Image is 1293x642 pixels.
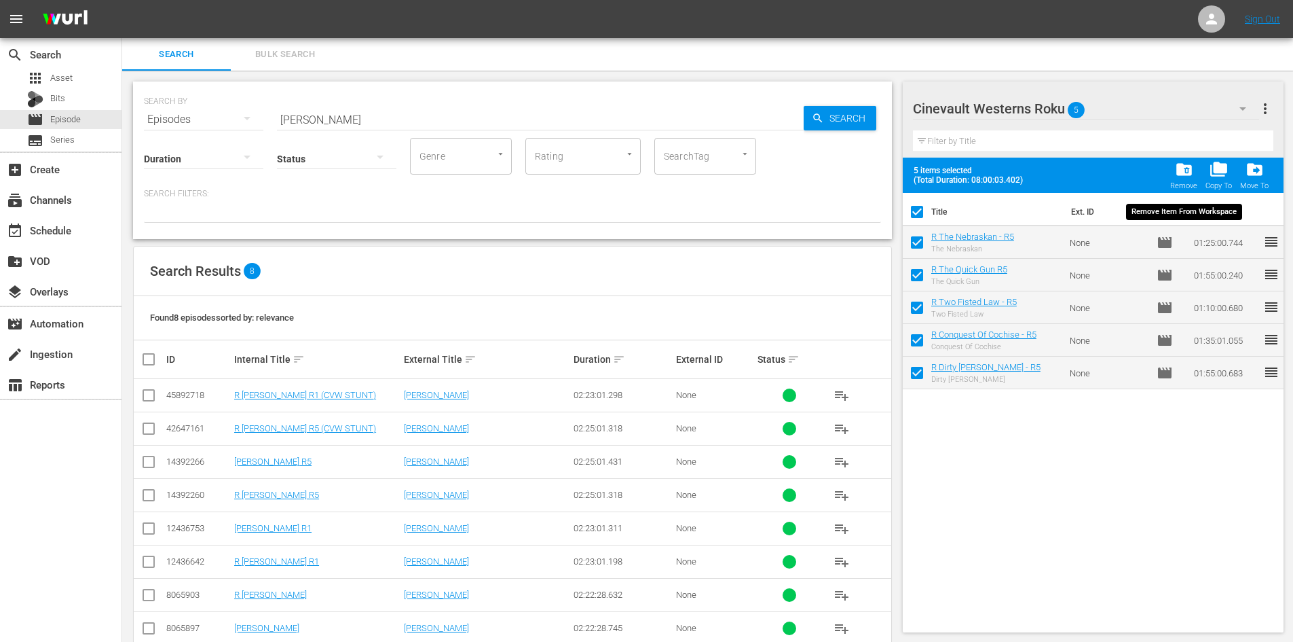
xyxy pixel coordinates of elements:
div: External Title [404,351,569,368]
a: [PERSON_NAME] [404,523,469,533]
td: None [1064,324,1151,357]
div: Move To [1240,181,1269,190]
td: 01:10:00.680 [1188,291,1263,324]
div: Cinevault Westerns Roku [913,90,1259,128]
td: 01:25:00.744 [1188,226,1263,259]
a: R The Nebraskan - R5 [931,232,1014,242]
span: folder_delete [1175,160,1193,179]
div: 8065903 [166,590,230,600]
span: Episode [1157,234,1173,251]
p: Search Filters: [144,188,881,200]
a: R [PERSON_NAME] R5 [234,490,319,500]
span: playlist_add [833,587,850,603]
div: None [676,390,753,400]
span: sort [613,353,625,365]
a: R [PERSON_NAME] [234,590,307,600]
span: sort [293,353,305,365]
a: [PERSON_NAME] [404,623,469,633]
div: 02:25:01.431 [574,457,671,467]
th: Ext. ID [1063,193,1149,231]
span: reorder [1263,299,1279,315]
td: None [1064,357,1151,389]
th: Type [1148,193,1186,231]
span: reorder [1263,234,1279,250]
div: 8065897 [166,623,230,633]
div: None [676,623,753,633]
div: 42647161 [166,423,230,433]
div: Dirty [PERSON_NAME] [931,375,1041,384]
button: Open [623,147,636,160]
span: Series [50,133,75,147]
span: 8 [244,263,261,279]
span: Search [130,47,223,63]
span: Copy Item To Workspace [1201,156,1236,194]
div: Internal Title [234,351,400,368]
span: Series [27,132,43,149]
span: Episode [1157,365,1173,381]
div: 12436753 [166,523,230,533]
span: Episode [50,113,81,126]
th: Duration [1186,193,1267,231]
a: [PERSON_NAME] [404,457,469,467]
div: 02:23:01.298 [574,390,671,400]
span: reorder [1263,266,1279,283]
button: playlist_add [825,579,858,611]
a: [PERSON_NAME] R5 [234,457,312,467]
div: Episodes [144,101,263,139]
span: (Total Duration: 08:00:03.402) [914,175,1029,185]
div: Conquest Of Cochise [931,342,1036,351]
span: playlist_add [833,554,850,570]
span: reorder [1263,332,1279,348]
a: [PERSON_NAME] R1 [234,523,312,533]
div: Bits [27,91,43,107]
button: playlist_add [825,412,858,445]
button: Remove [1166,156,1201,194]
div: 14392260 [166,490,230,500]
div: Duration [574,351,671,368]
a: R Two Fisted Law - R5 [931,297,1017,307]
button: playlist_add [825,512,858,545]
button: playlist_add [825,379,858,412]
div: None [676,523,753,533]
div: None [676,590,753,600]
span: Episode [1157,300,1173,316]
td: 01:35:01.055 [1188,324,1263,357]
div: 45892718 [166,390,230,400]
span: playlist_add [833,387,850,404]
button: Move To [1236,156,1273,194]
span: Channels [7,192,23,209]
div: 02:23:01.311 [574,523,671,533]
a: [PERSON_NAME] [404,490,469,500]
button: Open [494,147,507,160]
span: playlist_add [833,454,850,470]
span: Episode [1157,332,1173,349]
a: R Dirty [PERSON_NAME] - R5 [931,362,1041,372]
div: None [676,423,753,433]
div: None [676,490,753,500]
a: [PERSON_NAME] [404,590,469,600]
div: Copy To [1205,181,1232,190]
div: Two Fisted Law [931,310,1017,319]
button: Search [804,106,876,130]
td: 01:55:00.240 [1188,259,1263,291]
span: reorder [1263,364,1279,380]
span: Search [824,106,876,130]
button: more_vert [1257,92,1273,125]
span: Episode [27,111,43,128]
span: Found 8 episodes sorted by: relevance [150,313,294,323]
div: External ID [676,354,753,365]
div: 02:22:28.745 [574,623,671,633]
span: drive_file_move [1245,160,1264,179]
span: Ingestion [7,346,23,363]
img: ans4CAIJ8jUAAAAAAAAAAAAAAAAAAAAAAAAgQb4GAAAAAAAAAAAAAAAAAAAAAAAAJMjXAAAAAAAAAAAAAAAAAAAAAAAAgAT5G... [33,3,98,35]
span: Search [7,47,23,63]
button: playlist_add [825,479,858,512]
span: Bits [50,92,65,105]
div: None [676,556,753,567]
a: [PERSON_NAME] [404,390,469,400]
span: layers [7,284,23,300]
div: Remove [1170,181,1197,190]
div: 02:25:01.318 [574,490,671,500]
th: Title [931,193,1063,231]
span: Asset [27,70,43,86]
